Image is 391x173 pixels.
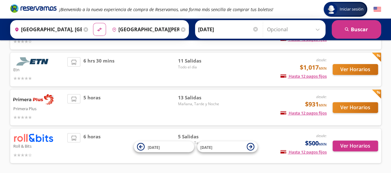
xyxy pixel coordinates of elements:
span: 11 Salidas [178,57,221,64]
span: [DATE] [200,145,212,150]
em: desde: [316,94,327,99]
span: Todo el día [178,64,221,70]
span: Iniciar sesión [337,6,366,12]
span: $931 [305,100,327,109]
button: [DATE] [134,141,194,152]
p: Etn [13,66,65,73]
small: MXN [319,66,327,71]
span: 6 horas [83,133,100,158]
button: English [373,6,381,13]
span: Hasta 12 pagos fijos [280,73,327,79]
em: desde: [316,57,327,63]
span: Hasta 12 pagos fijos [280,110,327,116]
span: 5 Salidas [178,133,221,140]
img: Etn [13,57,53,66]
em: ¡Bienvenido a la nueva experiencia de compra de Reservamos, una forma más sencilla de comprar tus... [59,6,273,12]
i: Brand Logo [10,4,57,13]
span: Mañana, Tarde y Noche [178,140,221,146]
span: Mañana, Tarde y Noche [178,101,221,107]
input: Buscar Origen [12,22,82,37]
em: desde: [316,133,327,138]
img: Roll & Bits [13,133,53,142]
span: 6 hrs 30 mins [83,57,114,82]
span: 13 Salidas [178,94,221,101]
span: $500 [305,139,327,148]
span: [DATE] [148,145,160,150]
p: Primera Plus [13,105,65,112]
span: 5 horas [83,94,100,121]
button: Ver Horarios [333,141,378,151]
input: Buscar Destino [109,22,179,37]
button: Ver Horarios [333,102,378,113]
button: Buscar [332,20,381,39]
a: Brand Logo [10,4,57,15]
small: MXN [319,142,327,146]
span: $1,017 [300,63,327,72]
img: Primera Plus [13,94,53,105]
input: Elegir Fecha [198,22,259,37]
button: Ver Horarios [333,64,378,75]
p: Roll & Bits [13,142,65,149]
small: MXN [319,103,327,107]
input: Opcional [267,22,322,37]
span: Hasta 12 pagos fijos [280,149,327,155]
button: [DATE] [197,141,257,152]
